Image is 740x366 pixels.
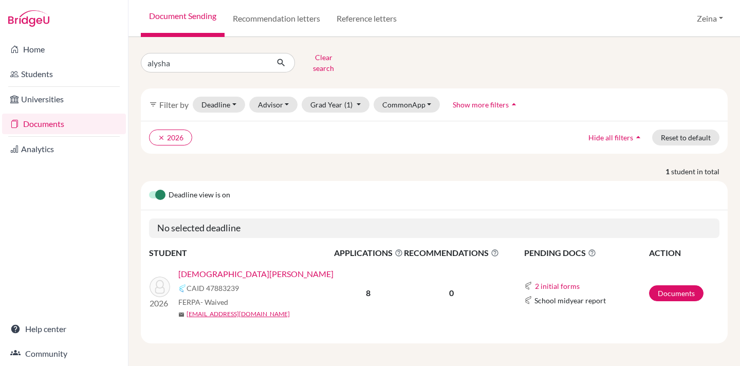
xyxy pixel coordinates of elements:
span: Show more filters [453,100,509,109]
a: Documents [649,285,704,301]
p: 0 [404,287,499,299]
button: Deadline [193,97,245,113]
span: (1) [344,100,353,109]
i: clear [158,134,165,141]
b: 8 [366,288,371,298]
button: 2 initial forms [534,280,580,292]
span: Filter by [159,100,189,109]
a: Documents [2,114,126,134]
span: mail [178,312,184,318]
img: Common App logo [178,284,187,292]
strong: 1 [665,166,671,177]
a: Help center [2,319,126,339]
span: APPLICATIONS [334,247,403,259]
button: Grad Year(1) [302,97,369,113]
span: FERPA [178,297,228,307]
button: Show more filtersarrow_drop_up [444,97,528,113]
input: Find student by name... [141,53,268,72]
a: [EMAIL_ADDRESS][DOMAIN_NAME] [187,309,290,319]
a: Analytics [2,139,126,159]
span: School midyear report [534,295,606,306]
button: Advisor [249,97,298,113]
span: Deadline view is on [169,189,230,202]
a: Home [2,39,126,60]
button: Hide all filtersarrow_drop_up [580,130,652,145]
i: arrow_drop_up [633,132,643,142]
i: arrow_drop_up [509,99,519,109]
i: filter_list [149,100,157,108]
span: PENDING DOCS [524,247,648,259]
h5: No selected deadline [149,218,719,238]
img: Common App logo [524,282,532,290]
span: student in total [671,166,728,177]
a: Community [2,343,126,364]
p: 2026 [150,297,170,309]
button: Reset to default [652,130,719,145]
a: [DEMOGRAPHIC_DATA][PERSON_NAME] [178,268,334,280]
button: clear2026 [149,130,192,145]
th: STUDENT [149,246,334,260]
span: - Waived [200,298,228,306]
th: ACTION [649,246,719,260]
button: CommonApp [374,97,440,113]
a: Universities [2,89,126,109]
img: Common App logo [524,296,532,304]
span: Hide all filters [588,133,633,142]
a: Students [2,64,126,84]
img: Mohammed, Alysha [150,277,170,297]
span: RECOMMENDATIONS [404,247,499,259]
button: Clear search [295,49,352,76]
img: Bridge-U [8,10,49,27]
span: CAID 47883239 [187,283,239,294]
button: Zeina [692,9,728,28]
